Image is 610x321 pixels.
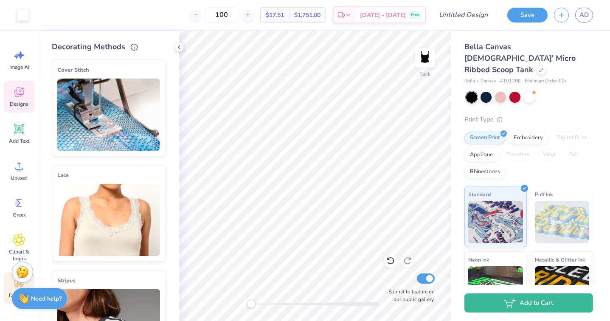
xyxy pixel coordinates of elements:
[579,10,589,20] span: AD
[416,49,433,66] img: Back
[525,78,567,85] span: Minimum Order: 12 +
[464,293,593,313] button: Add to Cart
[551,132,592,144] div: Digital Print
[13,211,26,218] span: Greek
[9,138,29,144] span: Add Text
[266,11,284,20] span: $17.51
[57,276,160,286] div: Stripes
[9,64,29,70] span: Image AI
[535,201,590,243] img: Puff Ink
[507,8,548,23] button: Save
[508,132,548,144] div: Embroidery
[57,79,160,151] img: Cover Stitch
[500,78,520,85] span: # 1012BE
[575,8,593,23] a: AD
[10,101,28,107] span: Designs
[52,41,166,53] div: Decorating Methods
[464,115,593,124] div: Print Type
[57,170,160,180] div: Lace
[31,295,62,303] strong: Need help?
[468,190,491,199] span: Standard
[535,190,553,199] span: Puff Ink
[411,12,419,18] span: Free
[564,149,584,161] div: Foil
[468,201,523,243] img: Standard
[360,11,406,20] span: [DATE] - [DATE]
[384,288,435,303] label: Submit to feature on our public gallery.
[5,248,33,262] span: Clipart & logos
[537,149,561,161] div: Vinyl
[247,300,256,308] div: Accessibility label
[464,149,498,161] div: Applique
[464,78,496,85] span: Bella + Canvas
[419,70,430,78] div: Back
[464,42,576,75] span: Bella Canvas [DEMOGRAPHIC_DATA]' Micro Ribbed Scoop Tank
[57,184,160,256] img: Lace
[535,266,590,309] img: Metallic & Glitter Ink
[501,149,535,161] div: Transfers
[9,292,29,299] span: Decorate
[468,266,523,309] img: Neon Ink
[57,65,160,75] div: Cover Stitch
[464,132,506,144] div: Screen Print
[294,11,320,20] span: $1,751.00
[535,255,585,264] span: Metallic & Glitter Ink
[205,7,238,23] input: – –
[432,6,495,23] input: Untitled Design
[11,175,28,181] span: Upload
[464,166,506,178] div: Rhinestones
[468,255,489,264] span: Neon Ink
